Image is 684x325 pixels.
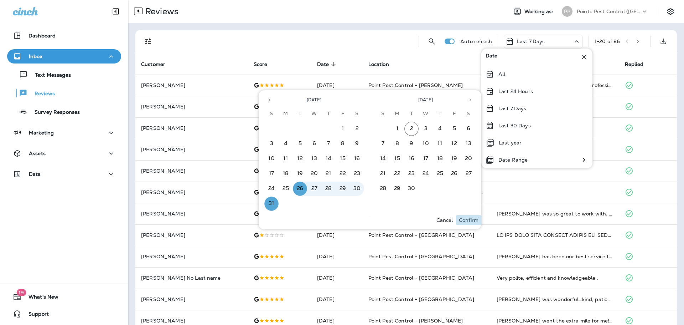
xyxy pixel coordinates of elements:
[29,54,42,59] p: Inbox
[141,211,242,217] p: [PERSON_NAME]
[16,289,26,296] span: 19
[390,152,404,166] button: 15
[447,152,461,166] button: 19
[336,137,350,151] button: 8
[311,246,363,267] td: [DATE]
[141,82,242,88] p: [PERSON_NAME]
[28,33,56,39] p: Dashboard
[254,61,268,67] span: Score
[433,137,447,151] button: 11
[294,107,306,121] span: Tuesday
[461,137,476,151] button: 13
[497,317,613,324] div: Joseph went the extra mile for me! He listened very carefully to my dilemma with the bugs. Excell...
[447,137,461,151] button: 12
[7,49,121,64] button: Inbox
[264,152,279,166] button: 10
[307,137,321,151] button: 6
[497,296,613,303] div: Irving was wonderful…kind, patient and thorough.
[308,107,321,121] span: Wednesday
[322,107,335,121] span: Thursday
[390,137,404,151] button: 8
[7,126,121,140] button: Marketing
[390,167,404,181] button: 22
[433,167,447,181] button: 25
[142,6,178,17] p: Reviews
[377,107,389,121] span: Sunday
[498,106,527,111] p: Last 7 Days
[462,107,475,121] span: Saturday
[21,311,49,320] span: Support
[336,152,350,166] button: 15
[7,290,121,304] button: 19What's New
[293,152,307,166] button: 12
[141,254,242,259] p: [PERSON_NAME]
[350,152,364,166] button: 16
[293,167,307,181] button: 19
[456,215,481,225] button: Confirm
[433,152,447,166] button: 18
[293,182,307,196] button: 26
[141,168,242,174] p: [PERSON_NAME]
[595,39,620,44] div: 1 - 20 of 86
[28,72,71,79] p: Text Messages
[336,122,350,136] button: 1
[21,294,58,303] span: What's New
[465,95,476,105] button: Next month
[390,122,404,136] button: 1
[141,61,175,67] span: Customer
[311,267,363,289] td: [DATE]
[350,182,364,196] button: 30
[419,107,432,121] span: Wednesday
[106,4,126,19] button: Collapse Sidebar
[141,125,242,131] p: [PERSON_NAME]
[486,53,498,61] span: Date
[562,6,572,17] div: PP
[7,104,121,119] button: Survey Responses
[350,137,364,151] button: 9
[279,152,293,166] button: 11
[517,39,545,44] p: Last 7 Days
[317,61,329,67] span: Date
[419,122,433,136] button: 3
[404,167,419,181] button: 23
[307,152,321,166] button: 13
[625,61,653,67] span: Replied
[405,107,418,121] span: Tuesday
[448,107,461,121] span: Friday
[27,91,55,97] p: Reviews
[447,122,461,136] button: 5
[254,61,277,67] span: Score
[264,95,275,105] button: Previous month
[447,167,461,181] button: 26
[321,182,336,196] button: 28
[391,107,404,121] span: Monday
[336,182,350,196] button: 29
[419,167,433,181] button: 24
[368,61,398,67] span: Location
[461,152,476,166] button: 20
[376,182,390,196] button: 28
[368,61,389,67] span: Location
[498,71,505,77] p: All
[7,86,121,101] button: Reviews
[376,167,390,181] button: 21
[368,318,463,324] span: Point Pest Control - [PERSON_NAME]
[264,167,279,181] button: 17
[293,137,307,151] button: 5
[498,157,528,163] p: Date Range
[29,130,54,136] p: Marketing
[436,217,453,223] p: Cancel
[7,167,121,181] button: Data
[404,122,419,136] button: 2
[29,151,46,156] p: Assets
[7,29,121,43] button: Dashboard
[336,107,349,121] span: Friday
[376,152,390,166] button: 14
[321,167,336,181] button: 21
[433,122,447,136] button: 4
[368,232,474,238] span: Point Pest Control - [GEOGRAPHIC_DATA]
[7,146,121,161] button: Assets
[433,215,456,225] button: Cancel
[311,289,363,310] td: [DATE]
[141,147,242,152] p: [PERSON_NAME]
